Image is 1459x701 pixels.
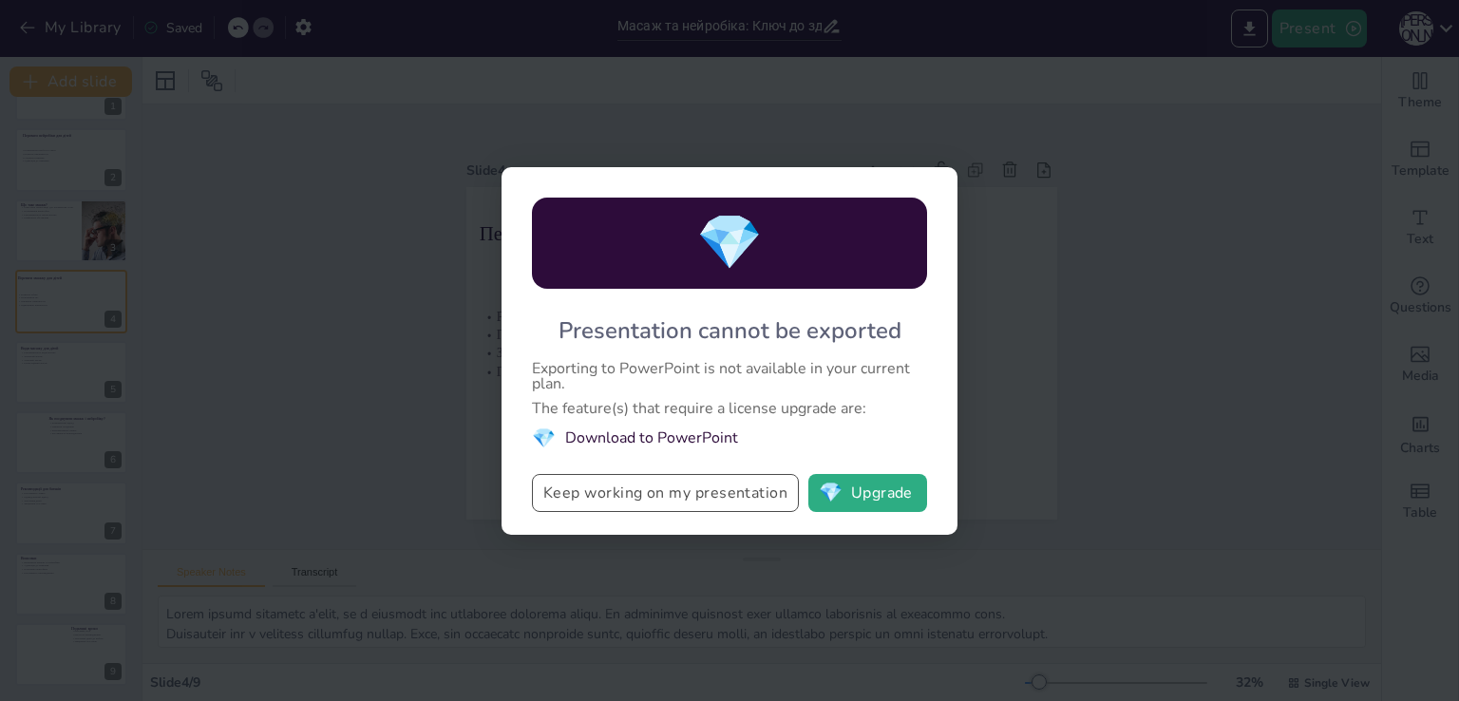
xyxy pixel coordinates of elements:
[696,206,763,279] span: diamond
[532,401,927,416] div: The feature(s) that require a license upgrade are:
[808,474,927,512] button: diamondUpgrade
[532,474,799,512] button: Keep working on my presentation
[819,483,843,502] span: diamond
[532,426,556,451] span: diamond
[559,315,901,346] div: Presentation cannot be exported
[532,361,927,391] div: Exporting to PowerPoint is not available in your current plan.
[532,426,927,451] li: Download to PowerPoint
